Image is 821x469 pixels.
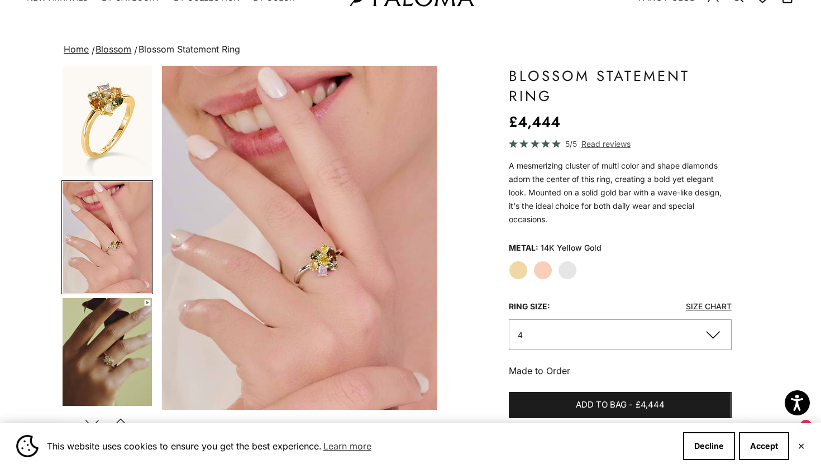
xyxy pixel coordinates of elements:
span: Blossom Statement Ring [139,44,240,55]
img: #YellowGold #WhiteGold #RoseGold [63,298,152,409]
span: Read reviews [581,137,631,150]
variant-option-value: 14K Yellow Gold [541,240,602,256]
button: Go to item 1 [61,65,153,177]
a: Home [64,44,89,55]
div: A mesmerizing cluster of multi color and shape diamonds adorn the center of this ring, creating a... [509,159,732,226]
img: #YellowGold #RoseGold #WhiteGold [162,66,437,410]
button: Add to bag-£4,444 [509,392,732,419]
span: 5/5 [565,137,577,150]
span: This website uses cookies to ensure you get the best experience. [47,438,674,454]
a: Learn more [322,438,373,454]
button: Close [798,443,805,449]
img: #YellowGold [63,66,152,176]
legend: Metal: [509,240,538,256]
a: Size Chart [686,301,732,311]
span: £4,444 [636,398,665,412]
sale-price: £4,444 [509,111,560,133]
button: Decline [683,432,735,460]
button: Go to item 5 [61,297,153,410]
h1: Blossom Statement Ring [509,66,732,106]
img: Cookie banner [16,435,39,457]
span: 4 [518,330,523,339]
button: 4 [509,319,732,350]
span: Add to bag [576,398,627,412]
legend: Ring Size: [509,298,550,315]
button: Accept [739,432,789,460]
a: 5/5 Read reviews [509,137,732,150]
nav: breadcrumbs [61,42,760,58]
a: Blossom [96,44,131,55]
button: Go to item 4 [61,180,153,294]
img: #YellowGold #RoseGold #WhiteGold [63,181,152,293]
div: Item 4 of 17 [162,66,437,410]
p: Made to Order [509,363,732,378]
